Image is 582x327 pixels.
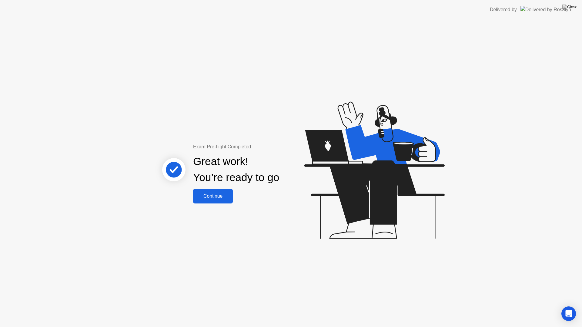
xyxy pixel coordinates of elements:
button: Continue [193,189,233,203]
div: Continue [195,193,231,199]
img: Close [562,5,577,9]
div: Delivered by [490,6,517,13]
div: Open Intercom Messenger [561,306,576,321]
img: Delivered by Rosalyn [520,6,571,13]
div: Exam Pre-flight Completed [193,143,318,150]
div: Great work! You’re ready to go [193,154,279,186]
